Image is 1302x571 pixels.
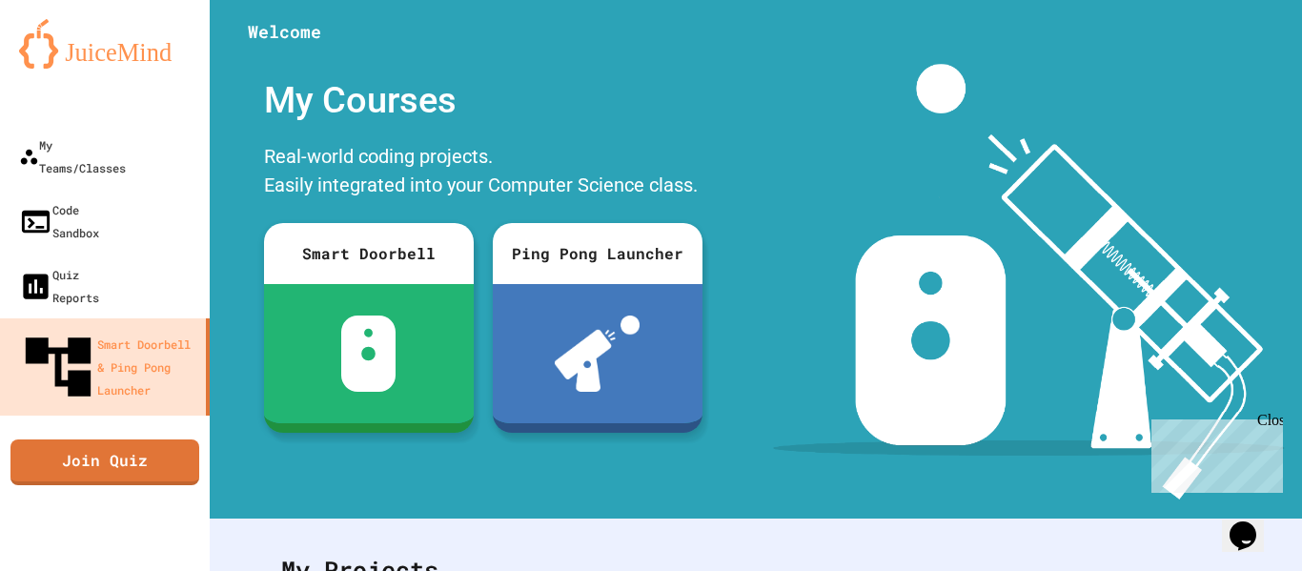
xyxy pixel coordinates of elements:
img: logo-orange.svg [19,19,191,69]
div: Chat with us now!Close [8,8,132,121]
div: Quiz Reports [19,263,99,309]
div: Smart Doorbell [264,223,474,284]
img: ppl-with-ball.png [555,316,640,392]
div: Code Sandbox [19,198,99,244]
div: Ping Pong Launcher [493,223,702,284]
iframe: chat widget [1222,495,1283,552]
iframe: chat widget [1144,412,1283,493]
div: Real-world coding projects. Easily integrated into your Computer Science class. [254,137,712,209]
img: banner-image-my-projects.png [773,64,1284,500]
div: My Courses [254,64,712,137]
a: Join Quiz [10,439,199,485]
div: My Teams/Classes [19,133,126,179]
div: Smart Doorbell & Ping Pong Launcher [19,328,198,406]
img: sdb-white.svg [341,316,396,392]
